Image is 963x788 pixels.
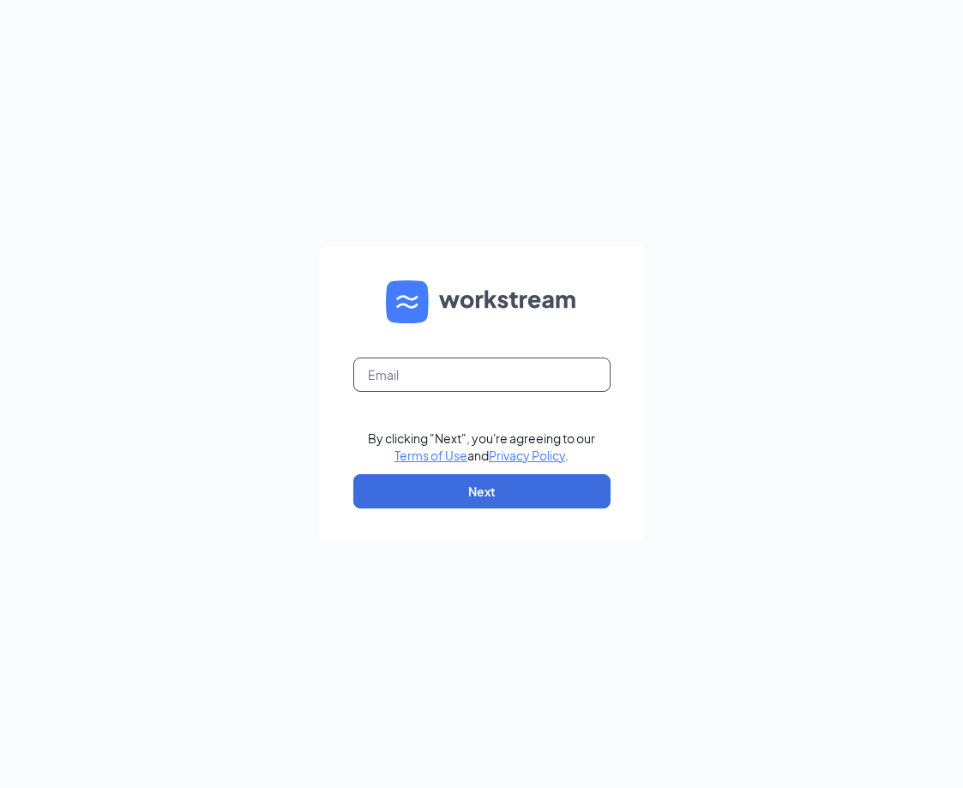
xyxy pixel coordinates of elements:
[489,448,565,463] a: Privacy Policy
[368,430,595,464] div: By clicking "Next", you're agreeing to our and .
[353,358,611,392] input: Email
[386,280,578,323] img: WS logo and Workstream text
[394,448,467,463] a: Terms of Use
[353,474,611,508] button: Next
